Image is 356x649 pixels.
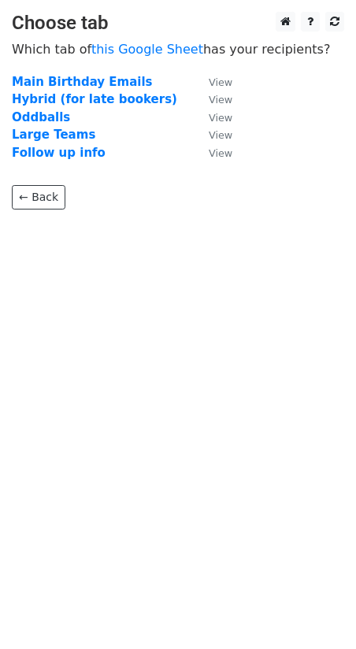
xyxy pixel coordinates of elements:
[209,94,232,106] small: View
[12,146,106,160] a: Follow up info
[12,75,153,89] a: Main Birthday Emails
[12,128,95,142] a: Large Teams
[12,185,65,210] a: ← Back
[193,92,232,106] a: View
[91,42,203,57] a: this Google Sheet
[193,110,232,124] a: View
[209,129,232,141] small: View
[12,41,344,57] p: Which tab of has your recipients?
[193,75,232,89] a: View
[209,112,232,124] small: View
[12,92,177,106] a: Hybrid (for late bookers)
[12,110,70,124] a: Oddballs
[209,147,232,159] small: View
[193,146,232,160] a: View
[193,128,232,142] a: View
[12,12,344,35] h3: Choose tab
[209,76,232,88] small: View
